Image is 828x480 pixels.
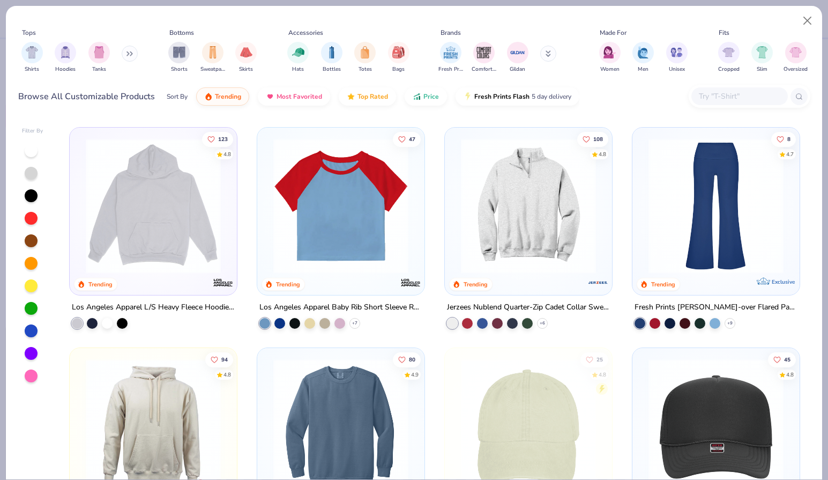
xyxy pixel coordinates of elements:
[637,46,649,58] img: Men Image
[438,65,463,73] span: Fresh Prints
[215,92,241,101] span: Trending
[258,87,330,106] button: Most Favorited
[411,371,419,379] div: 4.9
[205,352,233,367] button: Like
[768,352,796,367] button: Like
[599,150,606,158] div: 4.8
[235,42,257,73] button: filter button
[757,65,767,73] span: Slim
[212,272,234,293] img: Los Angeles Apparel logo
[409,357,415,362] span: 80
[55,42,76,73] div: filter for Hoodies
[80,138,226,274] img: 6531d6c5-84f2-4e2d-81e4-76e2114e47c4
[756,46,768,58] img: Slim Image
[287,42,309,73] div: filter for Hats
[456,87,579,106] button: Fresh Prints Flash5 day delivery
[357,92,388,101] span: Top Rated
[666,42,688,73] button: filter button
[447,301,610,314] div: Jerzees Nublend Quarter-Zip Cadet Collar Sweatshirt
[168,42,190,73] button: filter button
[599,42,621,73] div: filter for Women
[727,320,733,327] span: + 9
[784,42,808,73] button: filter button
[698,90,780,102] input: Try "T-Shirt"
[55,42,76,73] button: filter button
[169,28,194,38] div: Bottoms
[200,65,225,73] span: Sweatpants
[577,131,608,146] button: Like
[507,42,528,73] button: filter button
[600,65,620,73] span: Women
[393,131,421,146] button: Like
[643,138,789,274] img: f981a934-f33f-4490-a3ad-477cd5e6773b
[388,42,409,73] button: filter button
[771,131,796,146] button: Like
[476,45,492,61] img: Comfort Colors Image
[638,65,648,73] span: Men
[784,42,808,73] div: filter for Oversized
[168,42,190,73] div: filter for Shorts
[202,131,233,146] button: Like
[438,42,463,73] div: filter for Fresh Prints
[88,42,110,73] button: filter button
[786,371,794,379] div: 4.8
[392,65,405,73] span: Bags
[635,301,797,314] div: Fresh Prints [PERSON_NAME]-over Flared Pants
[22,28,36,38] div: Tops
[472,42,496,73] div: filter for Comfort Colors
[666,42,688,73] div: filter for Unisex
[540,320,545,327] span: + 6
[587,272,609,293] img: Jerzees logo
[400,272,421,293] img: Los Angeles Apparel logo
[443,45,459,61] img: Fresh Prints Image
[438,42,463,73] button: filter button
[507,42,528,73] div: filter for Gildan
[464,92,472,101] img: flash.gif
[392,46,404,58] img: Bags Image
[593,136,603,142] span: 108
[239,65,253,73] span: Skirts
[718,42,740,73] button: filter button
[321,42,342,73] button: filter button
[200,42,225,73] button: filter button
[388,42,409,73] div: filter for Bags
[600,28,626,38] div: Made For
[173,46,185,58] img: Shorts Image
[240,46,252,58] img: Skirts Image
[88,42,110,73] div: filter for Tanks
[789,46,802,58] img: Oversized Image
[323,65,341,73] span: Bottles
[354,42,376,73] button: filter button
[204,92,213,101] img: trending.gif
[321,42,342,73] div: filter for Bottles
[347,92,355,101] img: TopRated.gif
[719,28,729,38] div: Fits
[632,42,654,73] button: filter button
[472,42,496,73] button: filter button
[223,150,231,158] div: 4.8
[288,28,323,38] div: Accessories
[207,46,219,58] img: Sweatpants Image
[223,371,231,379] div: 4.8
[200,42,225,73] div: filter for Sweatpants
[669,65,685,73] span: Unisex
[326,46,338,58] img: Bottles Image
[72,301,235,314] div: Los Angeles Apparel L/S Heavy Fleece Hoodie Po 14 Oz
[339,87,396,106] button: Top Rated
[268,138,414,274] img: 1633acb1-e9a5-445a-8601-4ed2dacc642d
[632,42,654,73] div: filter for Men
[18,90,155,103] div: Browse All Customizable Products
[266,92,274,101] img: most_fav.gif
[171,65,188,73] span: Shorts
[277,92,322,101] span: Most Favorited
[599,371,606,379] div: 4.8
[196,87,249,106] button: Trending
[580,352,608,367] button: Like
[751,42,773,73] div: filter for Slim
[21,42,43,73] div: filter for Shirts
[797,11,818,31] button: Close
[259,301,422,314] div: Los Angeles Apparel Baby Rib Short Sleeve Raglan
[352,320,357,327] span: + 7
[92,65,106,73] span: Tanks
[784,357,790,362] span: 45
